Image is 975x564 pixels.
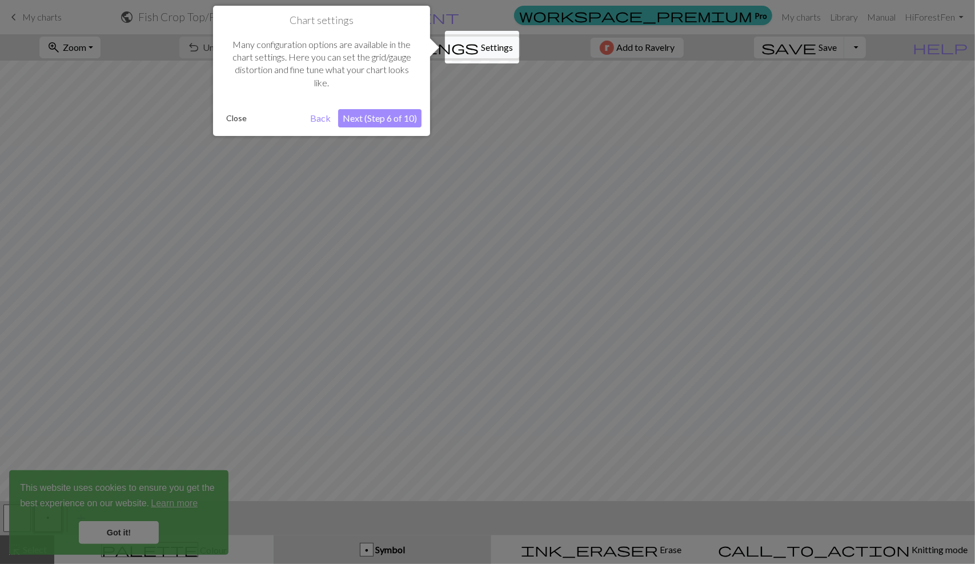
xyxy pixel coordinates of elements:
div: Chart settings [213,6,430,136]
button: Next (Step 6 of 10) [338,109,422,127]
h1: Chart settings [222,14,422,27]
button: Back [306,109,335,127]
button: Close [222,110,251,127]
div: Many configuration options are available in the chart settings. Here you can set the grid/gauge d... [222,27,422,101]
